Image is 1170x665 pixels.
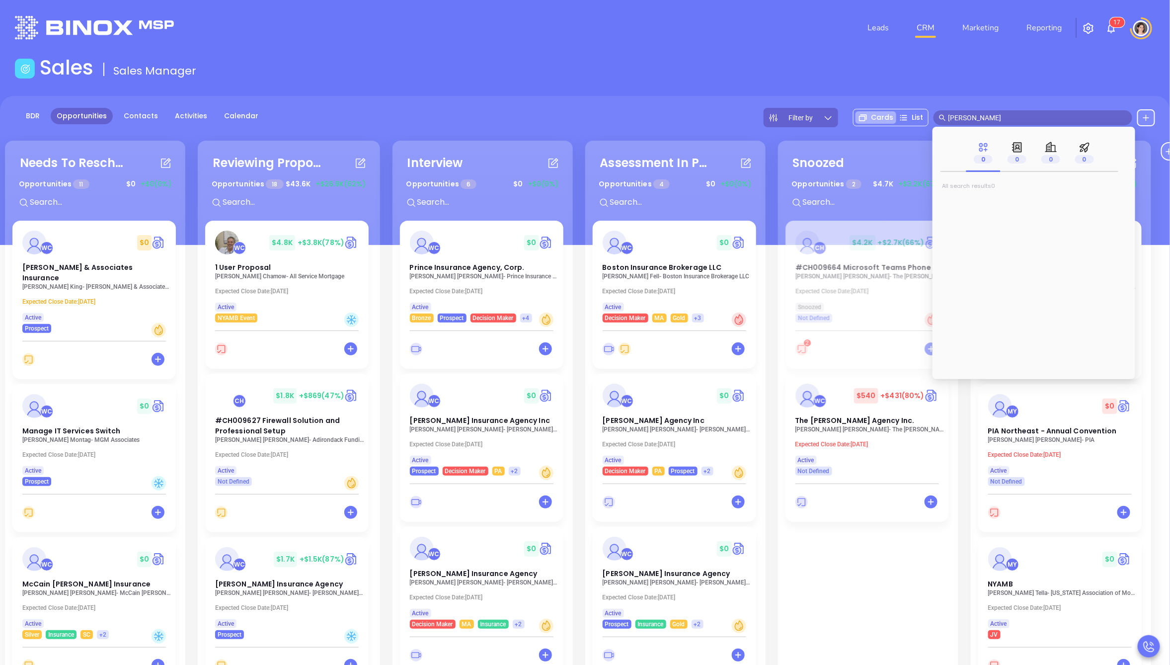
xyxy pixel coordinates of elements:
[912,112,923,123] span: List
[269,235,295,250] span: $ 4.8K
[410,288,559,295] p: Expected Close Date: [DATE]
[218,313,255,324] span: NYAMB Event
[804,339,811,346] sup: 2
[789,114,813,121] span: Filter by
[416,196,565,209] input: Search...
[795,231,819,254] img: #CH009664 Microsoft Teams Phone
[795,273,944,280] p: Derek Oberman - The Oberman Companies
[215,262,271,272] span: 1 User Proposal
[524,541,539,557] span: $ 0
[20,108,46,124] a: BDR
[795,384,819,408] img: The Willis E. Kilborne Agency Inc.
[539,388,553,403] img: Quote
[22,589,171,596] p: David Atkinson - McCain Atkinson Insurance
[621,242,633,254] div: Walter Contreras
[802,196,951,209] input: Search...
[22,298,171,305] p: Expected Close Date: [DATE]
[603,537,626,561] img: Harlan Insurance Agency
[988,451,1137,458] p: Expected Close Date: [DATE]
[22,426,121,436] span: Manage IT Services Switch
[410,262,525,272] span: Prince Insurance Agency, Corp.
[732,388,746,403] a: Quote
[412,619,453,630] span: Decision Maker
[407,154,463,172] div: Interview
[25,323,49,334] span: Prospect
[406,175,477,193] p: Opportunities
[974,155,993,164] span: 0
[141,179,171,189] span: +$0 (0%)
[621,395,633,408] div: Walter Contreras
[233,395,246,408] div: Carla Humber
[1041,155,1060,164] span: 0
[603,231,626,254] img: Boston Insurance Brokerage LLC
[539,619,553,633] div: Warm
[344,388,359,403] img: Quote
[1102,552,1117,567] span: $ 0
[1083,22,1094,34] img: iconSetting
[1075,155,1094,164] span: 0
[978,384,1144,537] div: profileMegan Youmans$0Circle dollarPIA Northeast - Annual Convention[PERSON_NAME] [PERSON_NAME]- ...
[412,313,431,324] span: Bronze
[795,416,915,425] span: The Willis E. Kilborne Agency Inc.
[113,63,196,79] span: Sales Manager
[22,451,171,458] p: Expected Close Date: [DATE]
[948,112,1127,123] input: Search…
[137,399,152,414] span: $ 0
[22,394,46,418] img: Manage IT Services Switch
[222,196,371,209] input: Search...
[988,436,1137,443] p: Kimberly Zielinski - PIA
[29,196,178,209] input: Search...
[25,629,39,640] span: Silver
[400,374,563,476] a: profileWalter Contreras$0Circle dollar[PERSON_NAME] Insurance Agency Inc[PERSON_NAME] [PERSON_NAM...
[152,235,166,250] img: Quote
[40,405,53,418] div: Walter Contreras
[22,283,171,290] p: Kim King - Moore & Associates Insurance Inc
[400,374,565,527] div: profileWalter Contreras$0Circle dollar[PERSON_NAME] Insurance Agency Inc[PERSON_NAME] [PERSON_NAM...
[925,235,939,250] img: Quote
[215,547,239,571] img: Wolfson Keegan Insurance Agency
[12,221,178,384] div: profileWalter Contreras$0Circle dollar[PERSON_NAME] & Associates Insurance[PERSON_NAME] King- [PE...
[344,313,359,327] div: Cold
[410,537,434,561] img: Margaret J. Grassi Insurance Agency
[593,221,758,374] div: profileWalter Contreras$0Circle dollarBoston Insurance Brokerage LLC[PERSON_NAME] Fell- Boston In...
[991,618,1007,629] span: Active
[152,629,166,644] div: Cold
[978,148,1144,221] div: JV OpportunitiesOpportunities 47$0+$0(0%)
[925,388,939,403] a: Quote
[400,221,563,323] a: profileWalter Contreras$0Circle dollarPrince Insurance Agency, Corp.[PERSON_NAME] [PERSON_NAME]- ...
[717,235,731,250] span: $ 0
[12,384,178,537] div: profileWalter Contreras$0Circle dollarManage IT Services Switch[PERSON_NAME] Montag- MGM Associat...
[400,221,565,374] div: profileWalter Contreras$0Circle dollarPrince Insurance Agency, Corp.[PERSON_NAME] [PERSON_NAME]- ...
[316,179,366,189] span: +$26.9K (62%)
[988,604,1137,611] p: Expected Close Date: [DATE]
[717,541,731,557] span: $ 0
[795,426,944,433] p: Jessica A. Hess - The Willis E. Kilborne Agency Inc.
[205,537,369,639] a: profileWalter Contreras$1.7K+$1.5K(87%)Circle dollar[PERSON_NAME] Insurance Agency[PERSON_NAME] [...
[410,441,559,448] p: Expected Close Date: [DATE]
[495,466,502,477] span: PA
[412,302,429,313] span: Active
[273,388,297,404] span: $ 1.8K
[152,323,166,337] div: Warm
[991,629,998,640] span: JV
[978,537,1142,639] a: profileMegan Youmans$0Circle dollarNYAMB[PERSON_NAME] Tella- [US_STATE] Association of Mortgage B...
[655,313,664,324] span: MA
[215,579,343,589] span: Wolfson Keegan Insurance Agency
[215,273,364,280] p: Andy Chamow - All Service Mortgage
[19,175,89,193] p: Opportunities
[593,374,756,476] a: profileWalter Contreras$0Circle dollar[PERSON_NAME] Agency Inc[PERSON_NAME] [PERSON_NAME]- [PERSO...
[152,552,166,567] a: Quote
[603,416,704,425] span: Dreher Agency Inc
[732,541,746,556] img: Quote
[22,579,151,589] span: McCain Atkinson Insurance
[524,388,539,404] span: $ 0
[25,476,49,487] span: Prospect
[83,629,90,640] span: SC
[1008,155,1026,164] span: 0
[795,288,944,295] p: Expected Close Date: [DATE]
[284,176,313,192] span: $ 43.6K
[798,455,814,466] span: Active
[412,466,436,477] span: Prospect
[988,394,1012,418] img: PIA Northeast - Annual Convention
